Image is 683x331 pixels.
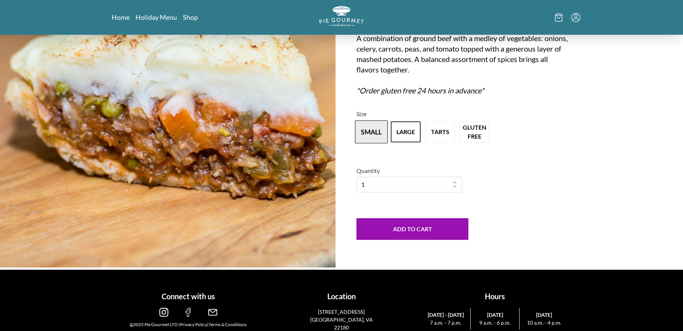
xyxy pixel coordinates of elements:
p: [STREET_ADDRESS] [305,308,378,316]
a: Privacy Policy [180,322,207,327]
a: Logo [319,6,364,29]
a: instagram [159,311,168,318]
select: Quantity [356,177,462,192]
div: @2025 Pie Gourmet LTD | | [115,321,262,328]
a: facebook [184,311,193,318]
button: Add to Cart [356,218,468,240]
a: Home [112,13,130,22]
img: instagram [159,308,168,317]
h1: Hours [421,291,568,302]
button: Variant Swatch [391,121,421,142]
button: Variant Swatch [425,121,455,142]
a: Shop [183,13,198,22]
a: email [208,311,217,318]
h1: Location [268,291,415,302]
span: [DATE] [474,311,517,319]
span: 10 a.m. - 4 p.m. [523,319,565,327]
span: Quantity [356,167,380,174]
span: 7 a.m. - 7 p.m. [424,319,467,327]
span: Size [356,110,367,117]
a: Terms & Conditions [209,322,247,327]
img: logo [319,6,364,27]
span: 9 a.m. - 6 p.m. [474,319,517,327]
span: [DATE] [523,311,565,319]
em: *Order gluten free 24 hours in advance* [356,86,484,95]
span: [DATE] - [DATE] [424,311,467,319]
img: email [208,308,217,317]
button: Variant Swatch [459,121,489,142]
div: A combination of ground beef with a medley of vegetables: onions, celery, carrots, peas, and toma... [356,33,571,96]
img: facebook [184,308,193,317]
h1: Connect with us [115,291,262,302]
button: Menu [571,13,580,22]
a: Holiday Menu [135,13,177,22]
button: Variant Swatch [355,120,388,143]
